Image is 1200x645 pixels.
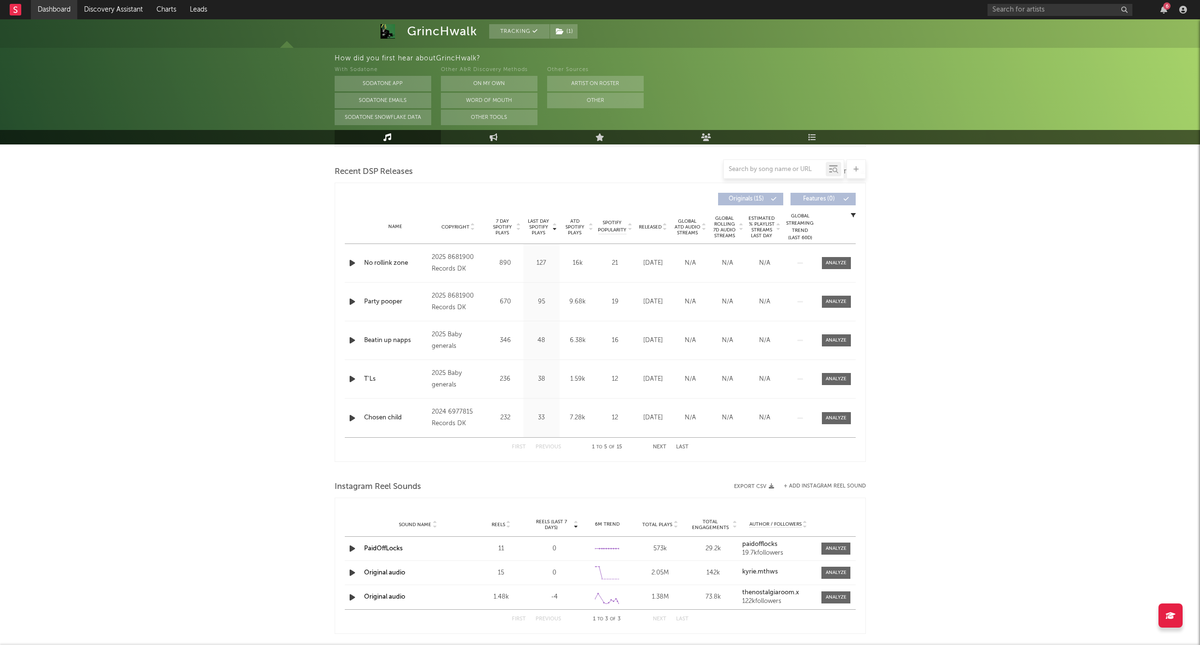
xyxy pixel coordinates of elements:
[490,297,521,307] div: 670
[791,193,856,205] button: Features(0)
[653,616,666,622] button: Next
[432,329,484,352] div: 2025 Baby generals
[742,589,799,596] strong: thenostalgiaroom.x
[490,258,521,268] div: 890
[364,258,427,268] a: No rollink zone
[526,336,557,345] div: 48
[526,374,557,384] div: 38
[637,374,669,384] div: [DATE]
[364,374,427,384] a: T'Ls
[562,336,593,345] div: 6.38k
[1163,2,1171,10] div: 6
[988,4,1132,16] input: Search for artists
[596,445,602,449] span: to
[674,297,706,307] div: N/A
[441,110,537,125] button: Other Tools
[1160,6,1167,14] button: 6
[562,218,588,236] span: ATD Spotify Plays
[407,24,477,39] div: GrincHwalk
[676,444,689,450] button: Last
[399,522,431,528] span: Sound Name
[364,570,405,576] a: Original audio
[490,374,521,384] div: 236
[598,219,626,234] span: Spotify Popularity
[492,522,505,528] span: Reels
[742,589,815,596] a: thenostalgiaroom.x
[636,544,684,554] div: 573k
[748,297,781,307] div: N/A
[742,541,777,547] strong: paidofflocks
[724,196,769,202] span: Originals ( 15 )
[364,223,427,230] div: Name
[477,592,525,602] div: 1.48k
[512,444,526,450] button: First
[637,297,669,307] div: [DATE]
[547,64,644,76] div: Other Sources
[477,568,525,578] div: 15
[676,616,689,622] button: Last
[583,521,632,528] div: 6M Trend
[784,484,866,489] button: + Add Instagram Reel Sound
[597,617,603,621] span: to
[711,413,744,423] div: N/A
[636,592,684,602] div: 1.38M
[441,64,537,76] div: Other A&R Discovery Methods
[742,569,778,575] strong: kyrie.mthws
[609,445,615,449] span: of
[526,218,551,236] span: Last Day Spotify Plays
[364,297,427,307] a: Party pooper
[742,550,815,557] div: 19.7k followers
[335,64,431,76] div: With Sodatone
[689,519,732,530] span: Total Engagements
[432,252,484,275] div: 2025 8681900 Records DK
[689,544,737,554] div: 29.2k
[637,413,669,423] div: [DATE]
[724,166,826,173] input: Search by song name or URL
[598,374,632,384] div: 12
[689,592,737,602] div: 73.8k
[674,374,706,384] div: N/A
[562,413,593,423] div: 7.28k
[490,218,515,236] span: 7 Day Spotify Plays
[674,258,706,268] div: N/A
[580,614,634,625] div: 1 3 3
[432,406,484,430] div: 2024 6977815 Records DK
[689,568,737,578] div: 142k
[550,24,578,39] span: ( 1 )
[674,218,701,236] span: Global ATD Audio Streams
[711,215,738,239] span: Global Rolling 7D Audio Streams
[536,616,561,622] button: Previous
[562,297,593,307] div: 9.68k
[742,541,815,548] a: paidofflocks
[748,413,781,423] div: N/A
[335,93,431,108] button: Sodatone Emails
[364,336,427,345] a: Beatin up napps
[547,76,644,91] button: Artist on Roster
[711,297,744,307] div: N/A
[639,224,662,230] span: Released
[749,521,802,528] span: Author / Followers
[748,258,781,268] div: N/A
[547,93,644,108] button: Other
[653,444,666,450] button: Next
[335,110,431,125] button: Sodatone Snowflake Data
[562,258,593,268] div: 16k
[530,568,579,578] div: 0
[490,413,521,423] div: 232
[364,545,403,552] a: PaidOffLocks
[642,522,672,528] span: Total Plays
[711,374,744,384] div: N/A
[490,336,521,345] div: 346
[530,592,579,602] div: -4
[774,484,866,489] div: + Add Instagram Reel Sound
[636,568,684,578] div: 2.05M
[637,258,669,268] div: [DATE]
[364,594,405,600] a: Original audio
[477,544,525,554] div: 11
[637,336,669,345] div: [DATE]
[489,24,550,39] button: Tracking
[674,413,706,423] div: N/A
